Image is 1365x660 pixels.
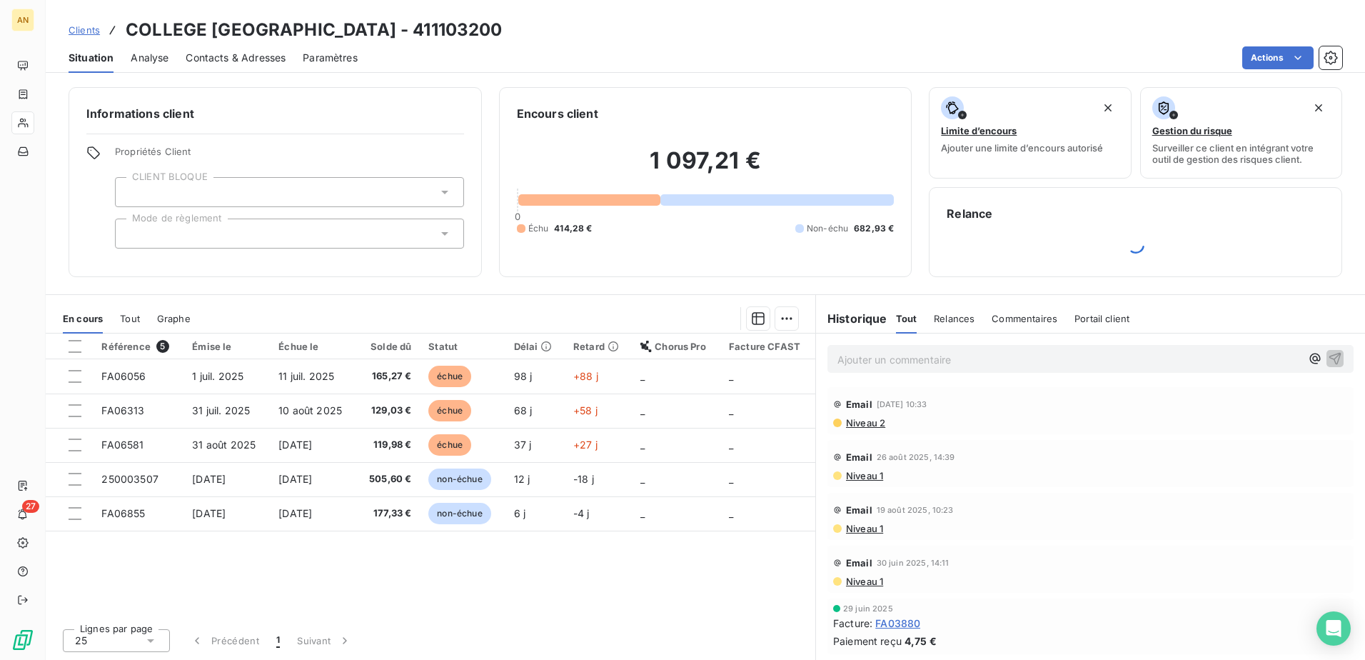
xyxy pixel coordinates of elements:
span: 98 j [514,370,533,382]
span: FA06056 [101,370,146,382]
span: 119,98 € [365,438,411,452]
span: 1 [276,634,280,648]
span: En cours [63,313,103,324]
span: _ [729,439,733,451]
span: Paramètres [303,51,358,65]
span: Analyse [131,51,168,65]
span: Contacts & Adresses [186,51,286,65]
span: FA06313 [101,404,144,416]
span: [DATE] [278,507,312,519]
span: Limite d’encours [941,125,1017,136]
span: FA06855 [101,507,145,519]
div: Chorus Pro [640,341,712,352]
span: 10 août 2025 [278,404,342,416]
h6: Historique [816,310,887,327]
button: Suivant [288,626,361,656]
div: Solde dû [365,341,411,352]
div: Délai [514,341,556,352]
span: Situation [69,51,114,65]
span: [DATE] 10:33 [877,400,927,409]
span: Portail client [1074,313,1129,324]
h6: Encours client [517,105,598,122]
span: 68 j [514,404,533,416]
span: [DATE] [192,473,226,485]
span: Gestion du risque [1152,125,1232,136]
span: 30 juin 2025, 14:11 [877,559,950,567]
div: Échue le [278,341,348,352]
span: _ [640,370,645,382]
button: Précédent [181,626,268,656]
span: 31 juil. 2025 [192,404,250,416]
h2: 1 097,21 € [517,146,895,189]
span: Ajouter une limite d’encours autorisé [941,142,1103,154]
span: Email [846,399,872,410]
span: échue [428,434,471,456]
div: AN [11,9,34,31]
span: Facture : [833,616,872,631]
span: échue [428,400,471,421]
span: échue [428,366,471,387]
span: Email [846,504,872,516]
span: 1 juil. 2025 [192,370,243,382]
span: Paiement reçu [833,634,902,649]
div: Retard [573,341,623,352]
span: 11 juil. 2025 [278,370,334,382]
span: _ [640,439,645,451]
span: _ [640,404,645,416]
span: 31 août 2025 [192,439,256,451]
span: _ [640,473,645,485]
span: 4,75 € [905,634,937,649]
button: Actions [1242,46,1314,69]
input: Ajouter une valeur [127,186,138,199]
span: non-échue [428,469,490,490]
span: 5 [156,340,169,353]
span: 0 [515,211,520,222]
div: Émise le [192,341,261,352]
span: 12 j [514,473,530,485]
span: Niveau 1 [845,523,883,534]
button: 1 [268,626,288,656]
span: 19 août 2025, 10:23 [877,506,954,514]
span: Propriétés Client [115,146,464,166]
span: FA06581 [101,439,143,451]
span: 25 [75,634,87,648]
span: Email [846,557,872,569]
span: _ [729,507,733,519]
span: Niveau 2 [845,417,885,429]
span: 37 j [514,439,532,451]
span: +88 j [573,370,598,382]
span: _ [729,404,733,416]
span: 165,27 € [365,369,411,384]
span: +58 j [573,404,598,416]
span: Niveau 1 [845,470,883,481]
span: Tout [896,313,917,324]
span: Non-échu [807,222,848,235]
span: Email [846,451,872,463]
span: Niveau 1 [845,576,883,587]
div: Statut [428,341,496,352]
span: _ [729,370,733,382]
span: 27 [22,500,39,513]
a: Clients [69,23,100,37]
span: non-échue [428,503,490,524]
span: Commentaires [992,313,1057,324]
span: 505,60 € [365,472,411,486]
h3: COLLEGE [GEOGRAPHIC_DATA] - 411103200 [126,17,503,43]
span: _ [640,507,645,519]
span: FA03880 [875,616,920,631]
span: 250003507 [101,473,158,485]
span: 129,03 € [365,404,411,418]
span: Tout [120,313,140,324]
span: 414,28 € [554,222,592,235]
span: Clients [69,24,100,36]
div: Référence [101,340,175,353]
span: -18 j [573,473,594,485]
span: 177,33 € [365,506,411,521]
span: [DATE] [192,507,226,519]
button: Gestion du risqueSurveiller ce client en intégrant votre outil de gestion des risques client. [1140,87,1342,179]
span: 682,93 € [854,222,894,235]
span: Graphe [157,313,191,324]
h6: Relance [947,205,1324,222]
h6: Informations client [86,105,464,122]
span: [DATE] [278,473,312,485]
